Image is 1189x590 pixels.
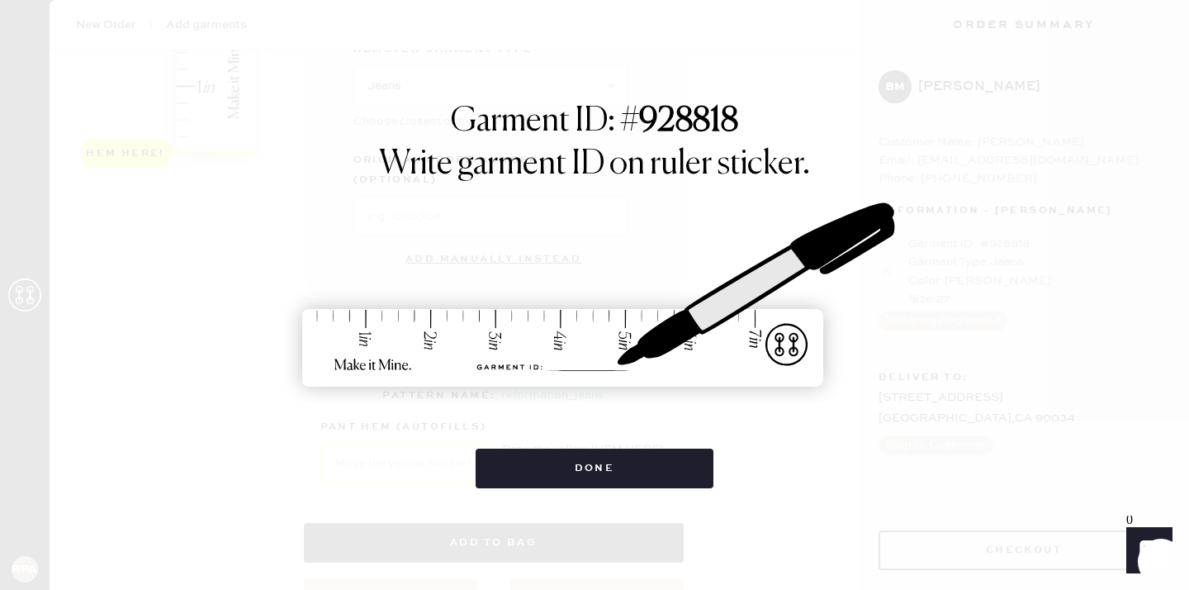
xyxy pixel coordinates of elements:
img: ruler-sticker-sharpie.svg [285,159,904,432]
h1: Write garment ID on ruler sticker. [379,145,810,184]
iframe: Front Chat [1111,516,1182,587]
strong: 928818 [639,105,738,138]
h1: Garment ID: # [451,102,738,145]
button: Done [476,449,714,488]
